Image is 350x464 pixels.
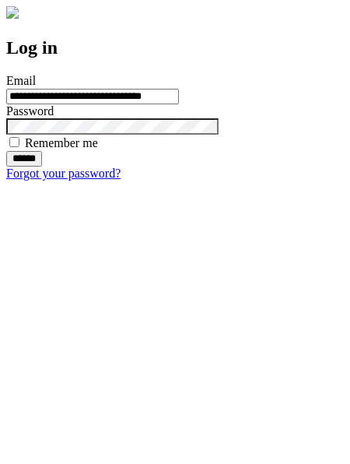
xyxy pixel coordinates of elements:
[25,136,98,149] label: Remember me
[6,104,54,118] label: Password
[6,167,121,180] a: Forgot your password?
[6,74,36,87] label: Email
[6,37,344,58] h2: Log in
[6,6,19,19] img: logo-4e3dc11c47720685a147b03b5a06dd966a58ff35d612b21f08c02c0306f2b779.png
